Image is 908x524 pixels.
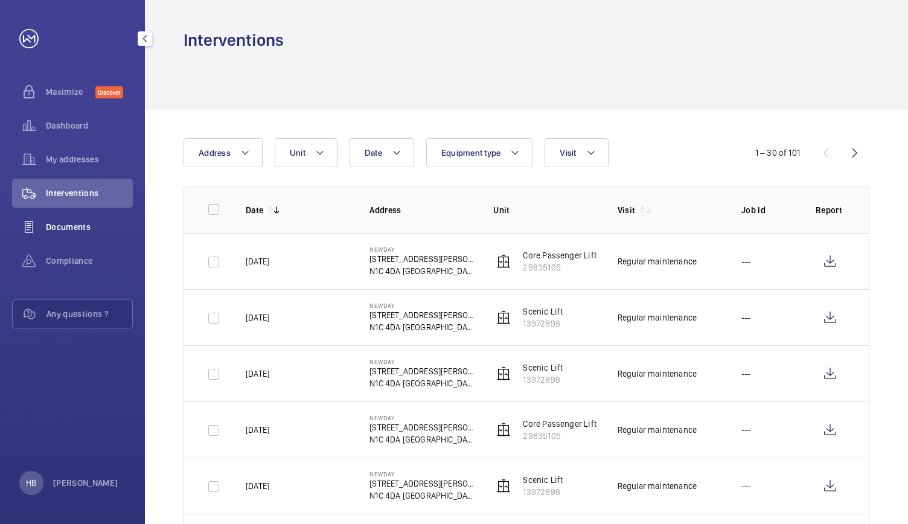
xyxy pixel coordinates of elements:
img: elevator.svg [496,310,511,325]
p: --- [741,368,751,380]
span: Maximize [46,86,95,98]
p: 13972898 [523,486,563,498]
p: Scenic Lift [523,305,563,318]
p: NewDay [369,302,474,309]
div: 1 – 30 of 101 [755,147,800,159]
p: --- [741,480,751,492]
p: N1C 4DA [GEOGRAPHIC_DATA] [369,377,474,389]
p: NewDay [369,414,474,421]
span: My addresses [46,153,133,165]
button: Address [184,138,263,167]
p: [STREET_ADDRESS][PERSON_NAME] [369,421,474,433]
span: Interventions [46,187,133,199]
p: Core Passenger Lift [523,249,596,261]
div: Regular maintenance [618,424,697,436]
div: Regular maintenance [618,368,697,380]
p: N1C 4DA [GEOGRAPHIC_DATA] [369,265,474,277]
div: Regular maintenance [618,312,697,324]
p: 13972898 [523,374,563,386]
p: [DATE] [246,424,269,436]
p: [PERSON_NAME] [53,477,118,489]
span: Equipment type [441,148,501,158]
p: [DATE] [246,368,269,380]
p: [STREET_ADDRESS][PERSON_NAME] [369,253,474,265]
span: Discover [95,86,123,98]
span: Date [365,148,382,158]
p: Core Passenger Lift [523,418,596,430]
span: Address [199,148,231,158]
p: N1C 4DA [GEOGRAPHIC_DATA] [369,433,474,446]
button: Visit [545,138,608,167]
p: [STREET_ADDRESS][PERSON_NAME] [369,478,474,490]
p: N1C 4DA [GEOGRAPHIC_DATA] [369,490,474,502]
p: [STREET_ADDRESS][PERSON_NAME] [369,309,474,321]
p: Job Id [741,204,796,216]
p: --- [741,255,751,267]
div: Regular maintenance [618,255,697,267]
p: Unit [493,204,598,216]
p: Scenic Lift [523,474,563,486]
div: Regular maintenance [618,480,697,492]
p: HB [26,477,36,489]
p: 29835105 [523,430,596,442]
p: NewDay [369,470,474,478]
p: [STREET_ADDRESS][PERSON_NAME] [369,365,474,377]
p: NewDay [369,246,474,253]
p: [DATE] [246,480,269,492]
p: 29835105 [523,261,596,273]
p: Address [369,204,474,216]
p: [DATE] [246,255,269,267]
p: Date [246,204,263,216]
button: Equipment type [426,138,533,167]
p: 13972898 [523,318,563,330]
img: elevator.svg [496,423,511,437]
span: Unit [290,148,305,158]
button: Date [350,138,414,167]
p: Visit [618,204,636,216]
h1: Interventions [184,29,284,51]
span: Visit [560,148,576,158]
p: Report [816,204,845,216]
span: Dashboard [46,120,133,132]
img: elevator.svg [496,254,511,269]
p: --- [741,312,751,324]
p: --- [741,424,751,436]
p: NewDay [369,358,474,365]
span: Documents [46,221,133,233]
span: Any questions ? [46,308,132,320]
img: elevator.svg [496,479,511,493]
p: N1C 4DA [GEOGRAPHIC_DATA] [369,321,474,333]
p: Scenic Lift [523,362,563,374]
p: [DATE] [246,312,269,324]
span: Compliance [46,255,133,267]
button: Unit [275,138,337,167]
img: elevator.svg [496,366,511,381]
